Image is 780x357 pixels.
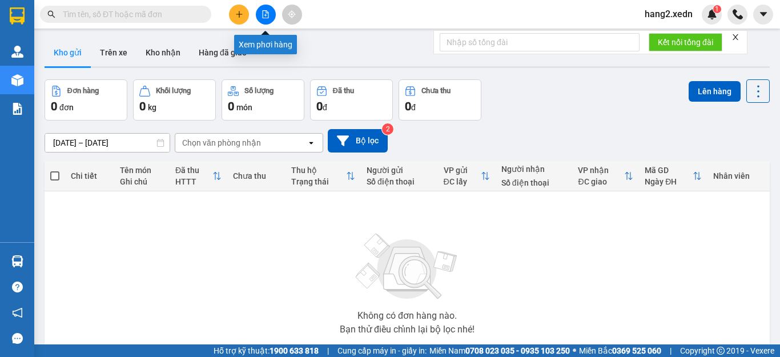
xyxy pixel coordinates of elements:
[578,166,624,175] div: VP nhận
[340,325,475,334] div: Bạn thử điều chỉnh lại bộ lọc nhé!
[233,171,279,180] div: Chưa thu
[51,99,57,113] span: 0
[713,5,721,13] sup: 1
[367,177,432,186] div: Số điện thoại
[731,33,739,41] span: close
[649,33,722,51] button: Kết nối tổng đài
[120,166,164,175] div: Tên món
[465,346,570,355] strong: 0708 023 035 - 0935 103 250
[421,87,451,95] div: Chưa thu
[707,9,717,19] img: icon-new-feature
[214,344,319,357] span: Hỗ trợ kỹ thuật:
[45,39,91,66] button: Kho gửi
[91,39,136,66] button: Trên xe
[175,177,212,186] div: HTTT
[367,166,432,175] div: Người gửi
[438,161,496,191] th: Toggle SortBy
[256,5,276,25] button: file-add
[170,161,227,191] th: Toggle SortBy
[572,161,639,191] th: Toggle SortBy
[228,99,234,113] span: 0
[148,103,156,112] span: kg
[291,177,346,186] div: Trạng thái
[175,166,212,175] div: Đã thu
[350,227,464,307] img: svg+xml;base64,PHN2ZyBjbGFzcz0ibGlzdC1wbHVnX19zdmciIHhtbG5zPSJodHRwOi8vd3d3LnczLm9yZy8yMDAwL3N2Zy...
[328,129,388,153] button: Bộ lọc
[440,33,640,51] input: Nhập số tổng đài
[713,171,764,180] div: Nhân viên
[45,79,127,121] button: Đơn hàng0đơn
[229,5,249,25] button: plus
[612,346,661,355] strong: 0369 525 060
[47,10,55,18] span: search
[262,10,270,18] span: file-add
[670,344,672,357] span: |
[12,333,23,344] span: message
[270,346,319,355] strong: 1900 633 818
[578,177,624,186] div: ĐC giao
[139,99,146,113] span: 0
[236,103,252,112] span: món
[235,10,243,18] span: plus
[382,123,393,135] sup: 2
[182,137,261,149] div: Chọn văn phòng nhận
[282,5,302,25] button: aim
[310,79,393,121] button: Đã thu0đ
[327,344,329,357] span: |
[234,35,297,54] div: Xem phơi hàng
[11,103,23,115] img: solution-icon
[579,344,661,357] span: Miền Bắc
[244,87,274,95] div: Số lượng
[291,166,346,175] div: Thu hộ
[444,166,481,175] div: VP gửi
[12,307,23,318] span: notification
[753,5,773,25] button: caret-down
[120,177,164,186] div: Ghi chú
[689,81,741,102] button: Lên hàng
[11,74,23,86] img: warehouse-icon
[444,177,481,186] div: ĐC lấy
[222,79,304,121] button: Số lượng0món
[307,138,316,147] svg: open
[59,103,74,112] span: đơn
[645,177,693,186] div: Ngày ĐH
[11,46,23,58] img: warehouse-icon
[190,39,256,66] button: Hàng đã giao
[156,87,191,95] div: Khối lượng
[10,7,25,25] img: logo-vxr
[636,7,702,21] span: hang2.xedn
[45,134,170,152] input: Select a date range.
[323,103,327,112] span: đ
[501,165,567,174] div: Người nhận
[12,282,23,292] span: question-circle
[645,166,693,175] div: Mã GD
[11,255,23,267] img: warehouse-icon
[63,8,198,21] input: Tìm tên, số ĐT hoặc mã đơn
[133,79,216,121] button: Khối lượng0kg
[717,347,725,355] span: copyright
[501,178,567,187] div: Số điện thoại
[758,9,769,19] span: caret-down
[136,39,190,66] button: Kho nhận
[357,311,457,320] div: Không có đơn hàng nào.
[658,36,713,49] span: Kết nối tổng đài
[411,103,416,112] span: đ
[399,79,481,121] button: Chưa thu0đ
[405,99,411,113] span: 0
[573,348,576,353] span: ⚪️
[337,344,427,357] span: Cung cấp máy in - giấy in:
[67,87,99,95] div: Đơn hàng
[286,161,361,191] th: Toggle SortBy
[316,99,323,113] span: 0
[288,10,296,18] span: aim
[333,87,354,95] div: Đã thu
[715,5,719,13] span: 1
[733,9,743,19] img: phone-icon
[71,171,108,180] div: Chi tiết
[639,161,707,191] th: Toggle SortBy
[429,344,570,357] span: Miền Nam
